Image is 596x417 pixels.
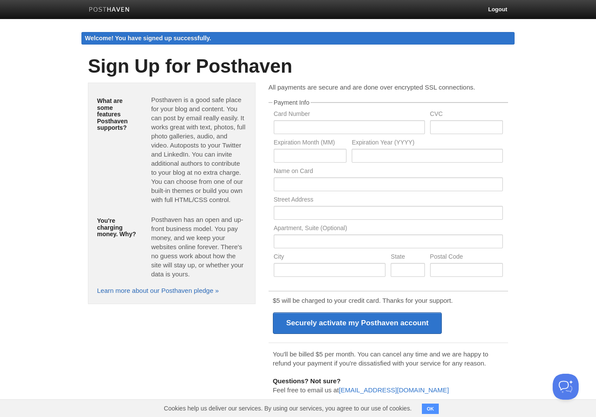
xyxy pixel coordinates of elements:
h5: You're charging money. Why? [97,218,138,237]
iframe: Help Scout Beacon - Open [553,374,579,400]
label: Expiration Month (MM) [274,139,347,148]
label: Expiration Year (YYYY) [352,139,503,148]
label: Postal Code [430,253,503,262]
p: Posthaven has an open and up-front business model. You pay money, and we keep your websites onlin... [151,215,246,279]
span: Cookies help us deliver our services. By using our services, you agree to our use of cookies. [155,400,420,417]
label: Apartment, Suite (Optional) [274,225,503,233]
p: $5 will be charged to your credit card. Thanks for your support. [273,296,504,305]
p: All payments are secure and are done over encrypted SSL connections. [269,83,508,92]
p: Feel free to email us at [273,376,504,395]
p: You'll be billed $5 per month. You can cancel any time and we are happy to refund your payment if... [273,350,504,368]
a: Learn more about our Posthaven pledge » [97,287,219,294]
img: Posthaven-bar [89,7,130,13]
label: City [274,253,386,262]
label: Card Number [274,111,425,119]
label: Street Address [274,196,503,205]
p: Posthaven is a good safe place for your blog and content. You can post by email really easily. It... [151,95,246,204]
div: Welcome! You have signed up successfully. [81,32,515,45]
h5: What are some features Posthaven supports? [97,98,138,131]
label: CVC [430,111,503,119]
h1: Sign Up for Posthaven [88,56,508,77]
button: OK [422,404,439,414]
a: [EMAIL_ADDRESS][DOMAIN_NAME] [339,386,449,394]
input: Securely activate my Posthaven account [273,312,442,334]
label: Name on Card [274,168,503,176]
b: Questions? Not sure? [273,377,341,385]
label: State [391,253,424,262]
legend: Payment Info [272,99,311,106]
